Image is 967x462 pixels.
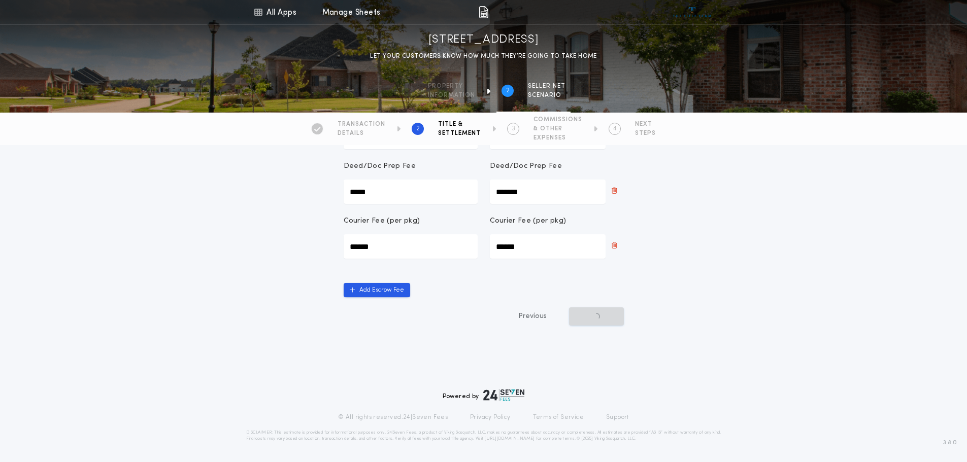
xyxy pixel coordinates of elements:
[533,413,584,421] a: Terms of Service
[943,438,957,447] span: 3.8.0
[506,87,510,95] h2: 2
[484,437,535,441] a: [URL][DOMAIN_NAME]
[490,216,566,226] p: Courier Fee (per pkg)
[490,161,562,171] p: Deed/Doc Prep Fee
[490,234,606,259] input: Courier Fee (per pkg)
[344,216,420,226] p: Courier Fee (per pkg)
[443,389,525,401] div: Powered by
[533,125,582,133] span: & OTHER
[528,82,565,90] span: SELLER NET
[344,180,478,204] input: Deed/Doc Prep Fee
[246,430,721,442] p: DISCLAIMER: This estimate is provided for informational purposes only. 24|Seven Fees, a product o...
[635,120,656,128] span: NEXT
[512,125,515,133] h2: 3
[470,413,511,421] a: Privacy Policy
[344,161,416,171] p: Deed/Doc Prep Fee
[533,116,582,124] span: COMMISSIONS
[338,129,385,137] span: DETAILS
[338,413,448,421] p: © All rights reserved. 24|Seven Fees
[428,82,475,90] span: Property
[370,51,597,61] p: LET YOUR CUSTOMERS KNOW HOW MUCH THEY’RE GOING TO TAKE HOME
[338,120,385,128] span: TRANSACTION
[428,32,539,48] h1: [STREET_ADDRESS]
[635,129,656,137] span: STEPS
[479,6,488,18] img: img
[428,91,475,99] span: information
[483,389,525,401] img: logo
[438,120,481,128] span: TITLE &
[490,180,606,204] input: Deed/Doc Prep Fee
[613,125,617,133] h2: 4
[533,134,582,142] span: EXPENSES
[344,234,478,259] input: Courier Fee (per pkg)
[416,125,420,133] h2: 2
[606,413,629,421] a: Support
[498,307,567,326] button: Previous
[673,7,711,17] img: vs-icon
[344,283,410,297] button: Add Escrow Fee
[528,91,565,99] span: SCENARIO
[438,129,481,137] span: SETTLEMENT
